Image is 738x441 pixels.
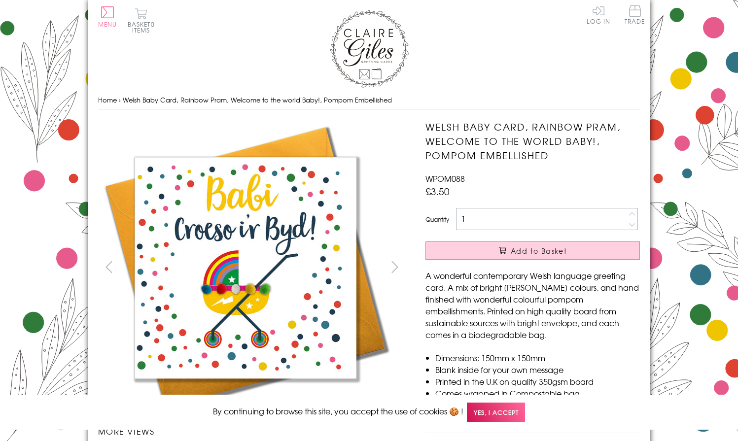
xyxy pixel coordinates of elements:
[132,20,155,34] span: 0 items
[435,364,640,375] li: Blank inside for your own message
[98,90,640,110] nav: breadcrumbs
[587,5,610,24] a: Log In
[119,95,121,104] span: ›
[384,256,406,278] button: next
[425,215,449,224] label: Quantity
[625,5,645,26] a: Trade
[330,10,409,88] img: Claire Giles Greetings Cards
[435,387,640,399] li: Comes wrapped in Compostable bag
[425,270,640,340] p: A wonderful contemporary Welsh language greeting card. A mix of bright [PERSON_NAME] colours, and...
[511,246,567,256] span: Add to Basket
[425,120,640,162] h1: Welsh Baby Card, Rainbow Pram, Welcome to the world Baby!, Pompom Embellished
[98,95,117,104] a: Home
[98,6,117,27] button: Menu
[128,8,155,33] button: Basket0 items
[425,241,640,260] button: Add to Basket
[435,352,640,364] li: Dimensions: 150mm x 150mm
[435,375,640,387] li: Printed in the U.K on quality 350gsm board
[98,20,117,29] span: Menu
[98,425,406,437] h3: More views
[98,256,120,278] button: prev
[123,95,392,104] span: Welsh Baby Card, Rainbow Pram, Welcome to the world Baby!, Pompom Embellished
[625,5,645,24] span: Trade
[425,184,450,198] span: £3.50
[467,403,525,422] span: Yes, I accept
[425,172,465,184] span: WPOM088
[98,120,394,415] img: Welsh Baby Card, Rainbow Pram, Welcome to the world Baby!, Pompom Embellished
